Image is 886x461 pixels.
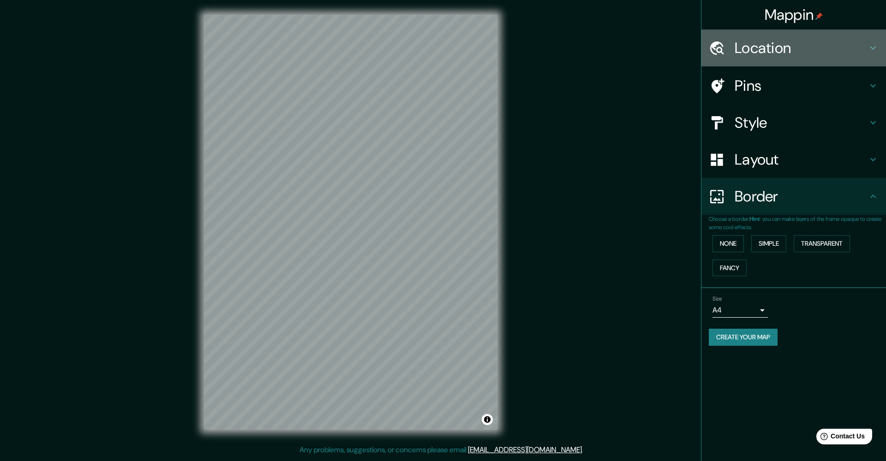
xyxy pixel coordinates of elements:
h4: Style [735,113,868,132]
p: Choose a border. : you can make layers of the frame opaque to create some cool effects. [709,215,886,231]
button: None [712,235,744,252]
div: Layout [701,141,886,178]
h4: Pins [735,77,868,95]
div: Border [701,178,886,215]
p: Any problems, suggestions, or concerns please email . [299,444,583,455]
div: . [585,444,587,455]
a: [EMAIL_ADDRESS][DOMAIN_NAME] [468,445,582,455]
button: Fancy [712,260,747,277]
div: Style [701,104,886,141]
button: Create your map [709,329,778,346]
label: Size [712,295,722,303]
h4: Mappin [765,6,823,24]
div: . [583,444,585,455]
h4: Border [735,187,868,206]
button: Transparent [794,235,850,252]
img: pin-icon.png [815,12,823,20]
div: Pins [701,67,886,104]
button: Toggle attribution [482,414,493,425]
canvas: Map [204,15,497,430]
iframe: Help widget launcher [804,425,876,451]
div: Location [701,30,886,66]
button: Simple [751,235,786,252]
h4: Location [735,39,868,57]
b: Hint [749,215,760,223]
h4: Layout [735,150,868,169]
div: A4 [712,303,768,318]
